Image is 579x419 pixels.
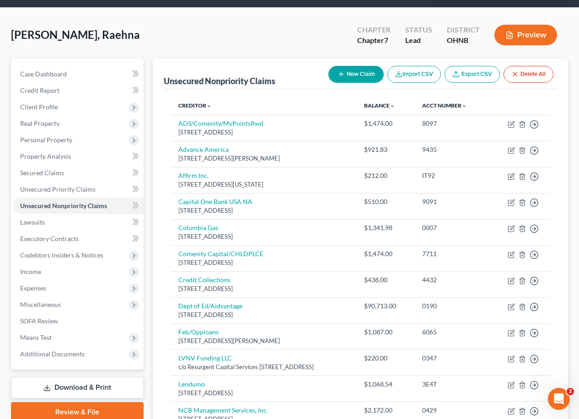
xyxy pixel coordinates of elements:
[11,28,140,41] span: [PERSON_NAME], Raehna
[13,313,144,329] a: SOFA Review
[178,154,350,163] div: [STREET_ADDRESS][PERSON_NAME]
[13,231,144,247] a: Executory Contracts
[364,171,407,180] div: $212.00
[13,66,144,82] a: Case Dashboard
[422,171,481,180] div: IT92
[178,232,350,241] div: [STREET_ADDRESS]
[20,103,58,111] span: Client Profile
[20,70,67,78] span: Case Dashboard
[364,102,395,109] a: Balanceexpand_more
[178,172,209,179] a: Affirm Inc.
[422,380,481,389] div: 3E4T
[384,36,388,44] span: 7
[387,66,441,83] button: Import CSV
[178,258,350,267] div: [STREET_ADDRESS]
[178,102,212,109] a: Creditorexpand_more
[11,377,144,398] a: Download & Print
[20,333,52,341] span: Means Test
[178,302,242,310] a: Dept of Ed/Aidvantage
[13,198,144,214] a: Unsecured Nonpriority Claims
[13,148,144,165] a: Property Analysis
[178,285,350,293] div: [STREET_ADDRESS]
[13,181,144,198] a: Unsecured Priority Claims
[20,185,96,193] span: Unsecured Priority Claims
[178,145,229,153] a: Advance America
[178,406,268,414] a: NCB Management Services, Inc.
[422,354,481,363] div: 0347
[364,197,407,206] div: $510.00
[422,406,481,415] div: 0429
[364,380,407,389] div: $1,068.54
[494,25,557,45] button: Preview
[178,354,232,362] a: LVNV Funding LLC
[13,82,144,99] a: Credit Report
[178,380,205,388] a: Lendumo
[178,128,350,137] div: [STREET_ADDRESS]
[178,198,252,205] a: Capital One Bank USA NA
[20,317,58,325] span: SOFA Review
[447,25,480,35] div: District
[422,223,481,232] div: 0007
[178,250,263,258] a: Comenity Capital/CHLDPLCE
[422,197,481,206] div: 9091
[504,66,553,83] button: Delete All
[20,251,103,259] span: Codebtors Insiders & Notices
[178,119,263,127] a: ADS/Comenity/MyPointsRwd
[164,75,275,86] div: Unsecured Nonpriority Claims
[20,202,107,209] span: Unsecured Nonpriority Claims
[405,35,432,46] div: Lead
[422,301,481,311] div: 0190
[13,214,144,231] a: Lawsuits
[178,276,231,284] a: Credit Collections
[20,284,46,292] span: Expenses
[422,145,481,154] div: 9435
[178,337,350,345] div: [STREET_ADDRESS][PERSON_NAME]
[422,119,481,128] div: 8097
[422,102,467,109] a: Acct Numberexpand_more
[364,354,407,363] div: $220.00
[20,136,72,144] span: Personal Property
[206,103,212,109] i: expand_more
[20,86,59,94] span: Credit Report
[364,249,407,258] div: $1,474.00
[178,363,350,371] div: c/o Resurgent Capital Services [STREET_ADDRESS]
[178,311,350,319] div: [STREET_ADDRESS]
[13,165,144,181] a: Secured Claims
[178,224,218,231] a: Columbia Gas
[20,235,79,242] span: Executory Contracts
[422,275,481,285] div: 4432
[567,388,574,395] span: 2
[422,249,481,258] div: 7711
[364,119,407,128] div: $1,474.00
[364,301,407,311] div: $90,713.00
[357,35,391,46] div: Chapter
[20,218,45,226] span: Lawsuits
[20,152,71,160] span: Property Analysis
[20,350,85,358] span: Additional Documents
[447,35,480,46] div: OHNB
[422,328,481,337] div: 6065
[20,268,41,275] span: Income
[390,103,395,109] i: expand_more
[364,406,407,415] div: $2,172.00
[178,389,350,398] div: [STREET_ADDRESS]
[461,103,467,109] i: expand_more
[20,169,64,177] span: Secured Claims
[364,223,407,232] div: $1,341.98
[20,301,61,308] span: Miscellaneous
[364,145,407,154] div: $921.83
[20,119,59,127] span: Real Property
[364,328,407,337] div: $1,087.00
[405,25,432,35] div: Status
[178,180,350,189] div: [STREET_ADDRESS][US_STATE]
[328,66,384,83] button: New Claim
[178,328,219,336] a: Feb/Opploans
[445,66,500,83] a: Export CSV
[357,25,391,35] div: Chapter
[364,275,407,285] div: $438.00
[178,206,350,215] div: [STREET_ADDRESS]
[548,388,570,410] iframe: Intercom live chat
